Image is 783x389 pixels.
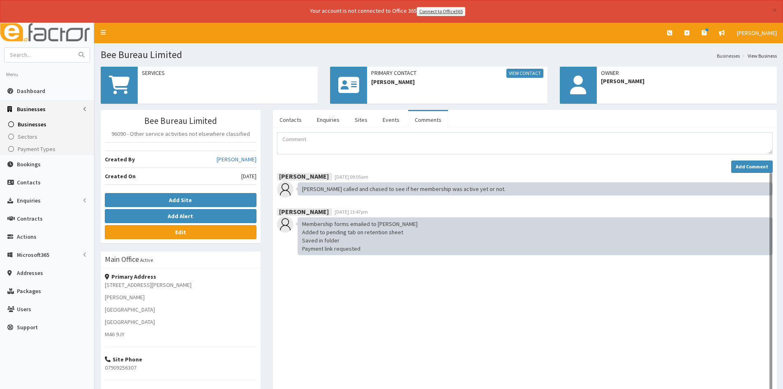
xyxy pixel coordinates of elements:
[105,281,256,289] p: [STREET_ADDRESS][PERSON_NAME]
[18,133,37,140] span: Sectors
[717,52,740,59] a: Businesses
[241,172,256,180] span: [DATE]
[740,52,777,59] li: View Business
[105,225,256,239] a: Edit
[273,111,308,128] a: Contacts
[506,69,543,78] a: View Contact
[17,269,43,277] span: Addresses
[175,228,186,236] b: Edit
[731,161,773,173] button: Add Comment
[601,77,773,85] span: [PERSON_NAME]
[105,318,256,326] p: [GEOGRAPHIC_DATA]
[168,212,193,220] b: Add Alert
[105,356,142,363] strong: Site Phone
[298,182,773,196] div: [PERSON_NAME] called and chased to see if her membership was active yet or not.
[17,215,43,222] span: Contracts
[601,69,773,77] span: Owner
[169,196,192,204] b: Add Site
[142,69,314,77] span: Services
[731,23,783,43] a: [PERSON_NAME]
[2,143,94,155] a: Payment Types
[105,156,135,163] b: Created By
[17,233,37,240] span: Actions
[277,132,773,154] textarea: Comment
[17,197,41,204] span: Enquiries
[105,116,256,126] h3: Bee Bureau Limited
[335,209,368,215] span: [DATE] 13:47pm
[5,48,74,62] input: Search...
[737,29,777,37] span: [PERSON_NAME]
[217,155,256,163] a: [PERSON_NAME]
[2,118,94,130] a: Businesses
[371,78,543,86] span: [PERSON_NAME]
[335,174,368,180] span: [DATE] 09:05am
[371,69,543,78] span: Primary Contact
[279,207,329,215] b: [PERSON_NAME]
[105,293,256,301] p: [PERSON_NAME]
[105,305,256,314] p: [GEOGRAPHIC_DATA]
[17,251,49,259] span: Microsoft365
[17,161,41,168] span: Bookings
[348,111,374,128] a: Sites
[279,172,329,180] b: [PERSON_NAME]
[2,130,94,143] a: Sectors
[17,105,46,113] span: Businesses
[140,257,153,263] small: Active
[736,163,768,170] strong: Add Comment
[105,273,156,280] strong: Primary Address
[17,87,45,95] span: Dashboard
[147,7,628,16] div: Your account is not connected to Office 365
[18,121,46,128] span: Businesses
[17,179,41,186] span: Contacts
[310,111,346,128] a: Enquiries
[376,111,406,128] a: Events
[17,324,38,331] span: Support
[408,111,448,128] a: Comments
[105,256,139,263] h3: Main Office
[105,363,256,372] p: 07909256307
[105,172,136,180] b: Created On
[17,305,31,313] span: Users
[18,145,55,153] span: Payment Types
[105,209,256,223] button: Add Alert
[105,330,256,338] p: M46 9JY
[101,49,777,60] h1: Bee Bureau Limited
[105,130,256,138] p: 96090 - Other service activities not elsewhere classified
[17,287,41,295] span: Packages
[417,7,465,16] a: Connect to Office365
[298,217,773,255] div: Membership forms emailed to [PERSON_NAME] Added to pending tab on retention sheet Saved in folder...
[772,6,777,14] button: ×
